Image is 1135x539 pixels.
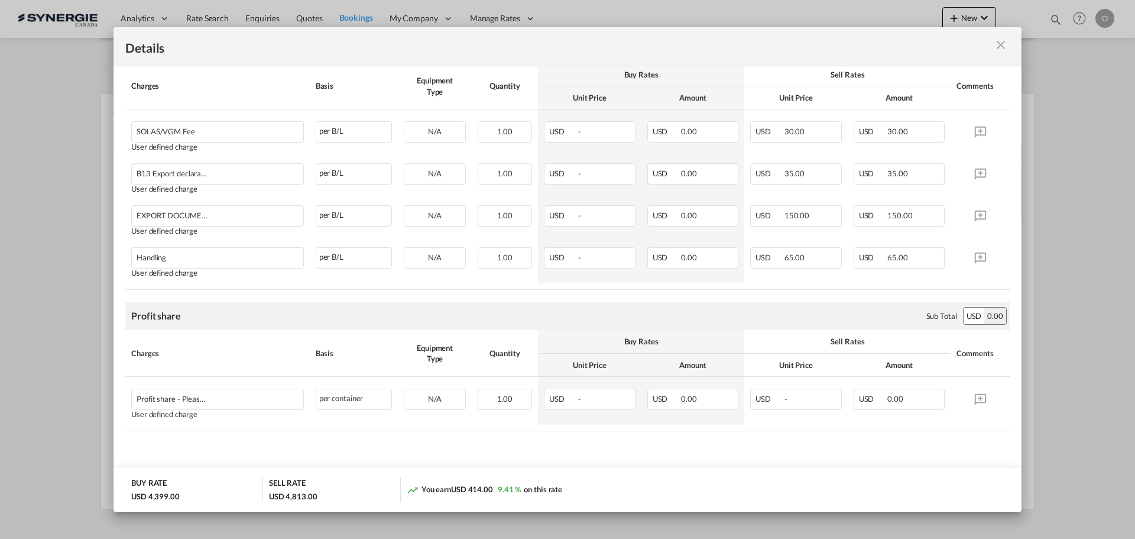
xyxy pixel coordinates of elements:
div: per B/L [316,163,393,185]
span: 1.00 [497,211,513,220]
p: ------------------------------------------------------------------------ [12,56,871,69]
p: [STREET_ADDRESS] [12,32,871,57]
span: USD [653,253,680,262]
span: N/A [428,211,442,220]
span: 0.00 [681,127,697,136]
md-icon: icon-trending-up [407,484,419,496]
th: Amount [848,86,951,109]
span: USD [755,394,783,404]
span: - [578,127,581,136]
th: Unit Price [744,86,848,109]
div: per B/L [316,121,393,143]
strong: Origin(s) : [12,33,48,42]
span: USD [859,211,886,220]
div: Sub Total [926,311,957,321]
div: Handling [137,248,258,262]
span: 0.00 [681,394,697,404]
span: 35.00 [887,169,908,178]
span: USD [653,169,680,178]
div: Charges [131,80,304,91]
span: USD [755,127,783,136]
div: Quantity [478,348,532,359]
div: B13 Export declaration [137,164,258,178]
span: N/A [428,169,442,178]
div: User defined charge [131,227,304,235]
th: Comments [951,330,1010,376]
md-icon: icon-close m-3 fg-AAA8AD cursor [994,38,1008,52]
div: Equipment Type [404,75,466,96]
span: USD 414.00 [451,485,493,494]
div: Profit share - Please advise mutual profit share for this file [137,389,258,404]
div: User defined charge [131,185,304,193]
span: USD [653,127,680,136]
span: 1.00 [497,169,513,178]
md-dialog: Port of Origin ... [113,27,1022,512]
span: - [784,394,787,404]
span: - [578,253,581,262]
div: User defined charge [131,143,304,151]
div: Charges [131,348,304,359]
span: 1.00 [497,253,513,262]
strong: Destination(s) : EDMONTON RAMP, [GEOGRAPHIC_DATA] [12,46,225,54]
th: Amount [641,354,745,377]
span: N/A [428,253,442,262]
span: 65.00 [784,253,805,262]
span: 9.41 % [498,485,521,494]
div: EXPORT DOCUMENTATION [137,206,258,220]
span: USD [549,169,576,178]
span: USD [755,169,783,178]
span: 0.00 [681,211,697,220]
div: per container [316,389,393,410]
span: 0.00 [887,394,903,404]
span: USD [859,169,886,178]
div: BUY RATE [131,477,167,491]
p: O/F MSC FAK EXPORT [12,76,871,89]
p: Drayage SHADOW LINES - 225+25%fsc [12,117,871,129]
span: - [578,169,581,178]
span: N/A [428,394,442,404]
span: 1.00 [497,127,513,136]
div: Equipment Type [404,343,466,364]
div: per B/L [316,205,393,227]
span: - [578,211,581,220]
th: Amount [848,354,951,377]
span: 1.00 [497,394,513,404]
span: USD [859,127,886,136]
span: 35.00 [784,169,805,178]
th: Unit Price [538,354,641,377]
div: Sell Rates [750,69,945,80]
th: Unit Price [744,354,848,377]
div: USD 4,813.00 [269,491,317,502]
th: Comments [951,63,1010,109]
span: 30.00 [784,127,805,136]
span: N/A [428,127,442,136]
div: Sell Rates [750,336,945,347]
div: Basis [316,80,393,91]
span: USD [859,394,886,404]
div: Profit share [131,309,181,322]
th: Unit Price [538,86,641,109]
span: USD [755,253,783,262]
div: You earn on this rate [407,484,562,496]
p: FSC: Included. Current rate is %, subject to change based on time of pick up/delivery LIVE LOAD: ... [12,64,871,138]
span: USD [653,211,680,220]
p: ***OCEAN FREIGHT WHEN QUOTED TO AN AGENT IN [GEOGRAPHIC_DATA] NEEDS TO BE SHOWN AT COST BECAUSE O... [12,12,871,49]
div: Quantity [478,80,532,91]
span: USD [549,253,576,262]
div: per B/L [316,247,393,269]
body: Editor, editor8 [12,12,871,129]
div: Basis [316,348,393,359]
div: SOLAS/VGM Fee [137,122,258,136]
div: Buy Rates [544,69,738,80]
div: User defined charge [131,269,304,277]
body: Editor, editor7 [12,12,871,24]
span: - [578,394,581,404]
div: USD [964,308,985,324]
span: 150.00 [784,211,809,220]
th: Amount [641,86,745,109]
span: USD [549,394,576,404]
div: USD 4,399.00 [131,491,180,502]
span: 0.00 [681,169,697,178]
span: USD [549,211,576,220]
div: User defined charge [131,410,304,419]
